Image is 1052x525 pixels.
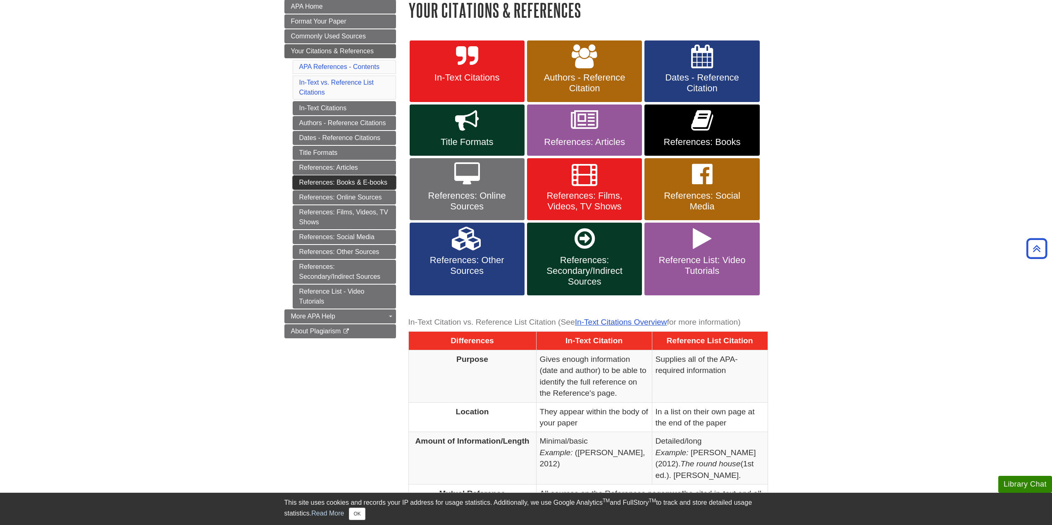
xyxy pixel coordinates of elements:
a: About Plagiarism [284,324,396,338]
th: Location [408,402,536,432]
a: APA References - Contents [299,63,379,70]
a: Format Your Paper [284,14,396,29]
span: Authors - Reference Citation [533,72,636,94]
sup: TM [649,498,656,504]
span: Reference List: Video Tutorials [651,255,753,276]
a: More APA Help [284,309,396,323]
button: Close [349,508,365,520]
a: References: Films, Videos, TV Shows [527,158,642,220]
a: References: Social Media [644,158,759,220]
a: In-Text vs. Reference List Citations [299,79,374,96]
em: Example: [656,448,689,457]
a: Authors - Reference Citations [293,116,396,130]
a: References: Other Sources [410,223,525,295]
a: Reference List: Video Tutorials [644,223,759,295]
span: APA Home [291,3,323,10]
a: References: Online Sources [293,190,396,204]
a: Back to Top [1023,243,1050,254]
button: Library Chat [998,476,1052,493]
span: Title Formats [416,137,518,147]
span: In-Text Citations [416,72,518,83]
a: References: Articles [527,105,642,156]
span: References: Books [651,137,753,147]
span: More APA Help [291,313,335,320]
span: References: Articles [533,137,636,147]
em: Example: [540,448,573,457]
span: About Plagiarism [291,328,341,335]
a: Reference List - Video Tutorials [293,285,396,309]
a: Commonly Used Sources [284,29,396,43]
span: References: Online Sources [416,190,518,212]
a: Title Formats [410,105,525,156]
a: In-Text Citations [410,40,525,102]
td: Detailed/long [PERSON_NAME] (2012). (1st ed.). [PERSON_NAME]. [652,432,768,485]
span: References: Films, Videos, TV Shows [533,190,636,212]
div: This site uses cookies and records your IP address for usage statistics. Additionally, we use Goo... [284,498,768,520]
span: In-Text Citation [565,336,623,345]
a: Your Citations & References [284,44,396,58]
span: Your Citations & References [291,48,374,55]
strong: must [665,489,684,498]
a: Read More [311,510,344,517]
a: Authors - Reference Citation [527,40,642,102]
a: References: Social Media [293,230,396,244]
span: Commonly Used Sources [291,33,366,40]
i: This link opens in a new window [343,329,350,334]
td: In a list on their own page at the end of the paper [652,402,768,432]
i: The round house [680,459,740,468]
a: References: Articles [293,161,396,175]
td: Gives enough information (date and author) to be able to identify the full reference on the Refer... [536,350,652,402]
span: Dates - Reference Citation [651,72,753,94]
td: They appear within the body of your paper [536,402,652,432]
a: Title Formats [293,146,396,160]
a: References: Secondary/Indirect Sources [293,260,396,284]
a: Dates - Reference Citations [293,131,396,145]
span: Format Your Paper [291,18,346,25]
a: References: Books & E-books [293,176,396,190]
caption: In-Text Citation vs. Reference List Citation (See for more information) [408,313,768,332]
span: References: Other Sources [416,255,518,276]
td: Minimal/basic ([PERSON_NAME], 2012) [536,432,652,485]
a: References: Online Sources [410,158,525,220]
span: Differences [451,336,494,345]
span: References: Secondary/Indirect Sources [533,255,636,287]
a: In-Text Citations Overview [575,318,667,326]
span: References: Social Media [651,190,753,212]
a: References: Films, Videos, TV Shows [293,205,396,229]
sup: TM [603,498,610,504]
span: Reference List Citation [667,336,753,345]
a: References: Books [644,105,759,156]
a: In-Text Citations [293,101,396,115]
p: Amount of Information/Length [412,435,533,447]
a: Dates - Reference Citation [644,40,759,102]
p: Purpose [412,354,533,365]
a: References: Other Sources [293,245,396,259]
a: References: Secondary/Indirect Sources [527,223,642,295]
td: Supplies all of the APA-required information [652,350,768,402]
